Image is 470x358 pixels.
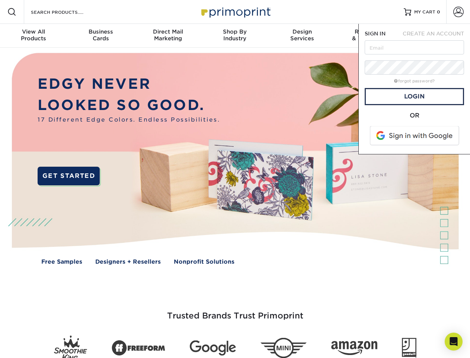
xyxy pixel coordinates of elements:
h3: Trusted Brands Trust Primoprint [17,293,453,330]
a: Login [365,88,464,105]
div: Open Intercom Messenger [445,333,463,351]
a: DesignServices [269,24,336,48]
a: BusinessCards [67,24,134,48]
a: GET STARTED [38,167,100,185]
a: Direct MailMarketing [134,24,201,48]
img: Amazon [331,341,377,355]
a: forgot password? [394,79,435,84]
div: Services [269,28,336,42]
span: 17 Different Edge Colors. Endless Possibilities. [38,116,220,124]
img: Primoprint [198,4,272,20]
div: OR [365,111,464,120]
span: Direct Mail [134,28,201,35]
p: LOOKED SO GOOD. [38,95,220,116]
span: SIGN IN [365,31,386,37]
span: Design [269,28,336,35]
input: Email [365,40,464,54]
span: Business [67,28,134,35]
div: Industry [201,28,268,42]
span: MY CART [414,9,435,15]
div: Cards [67,28,134,42]
img: Goodwill [402,338,416,358]
img: Google [190,340,236,356]
a: Shop ByIndustry [201,24,268,48]
span: Resources [336,28,403,35]
span: Shop By [201,28,268,35]
span: 0 [437,9,440,15]
a: Designers + Resellers [95,258,161,266]
a: Nonprofit Solutions [174,258,234,266]
a: Resources& Templates [336,24,403,48]
iframe: Google Customer Reviews [2,335,63,355]
div: & Templates [336,28,403,42]
input: SEARCH PRODUCTS..... [30,7,103,16]
span: CREATE AN ACCOUNT [403,31,464,37]
a: Free Samples [41,258,82,266]
p: EDGY NEVER [38,73,220,95]
div: Marketing [134,28,201,42]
